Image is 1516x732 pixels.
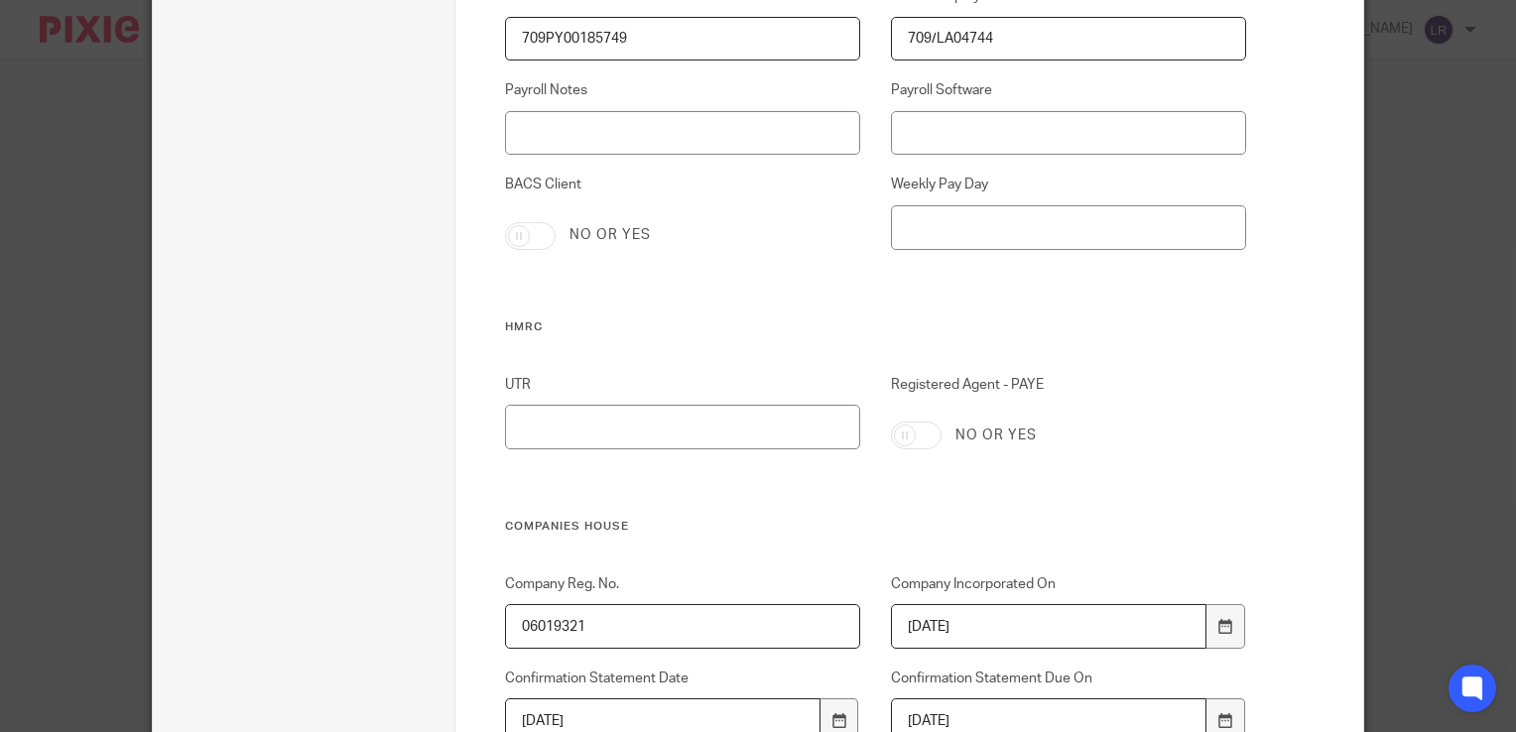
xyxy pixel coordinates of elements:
input: YYYY-MM-DD [891,604,1206,649]
h3: Companies House [505,519,1246,535]
label: Confirmation Statement Date [505,669,860,688]
label: Company Reg. No. [505,574,860,594]
label: UTR [505,375,860,395]
label: Payroll Notes [505,80,860,100]
label: BACS Client [505,175,860,206]
label: Registered Agent - PAYE [891,375,1246,407]
label: Payroll Software [891,80,1246,100]
label: No or yes [569,225,651,245]
label: Company Incorporated On [891,574,1246,594]
h3: HMRC [505,319,1246,335]
label: No or yes [955,426,1037,445]
label: Weekly Pay Day [891,175,1246,194]
label: Confirmation Statement Due On [891,669,1246,688]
